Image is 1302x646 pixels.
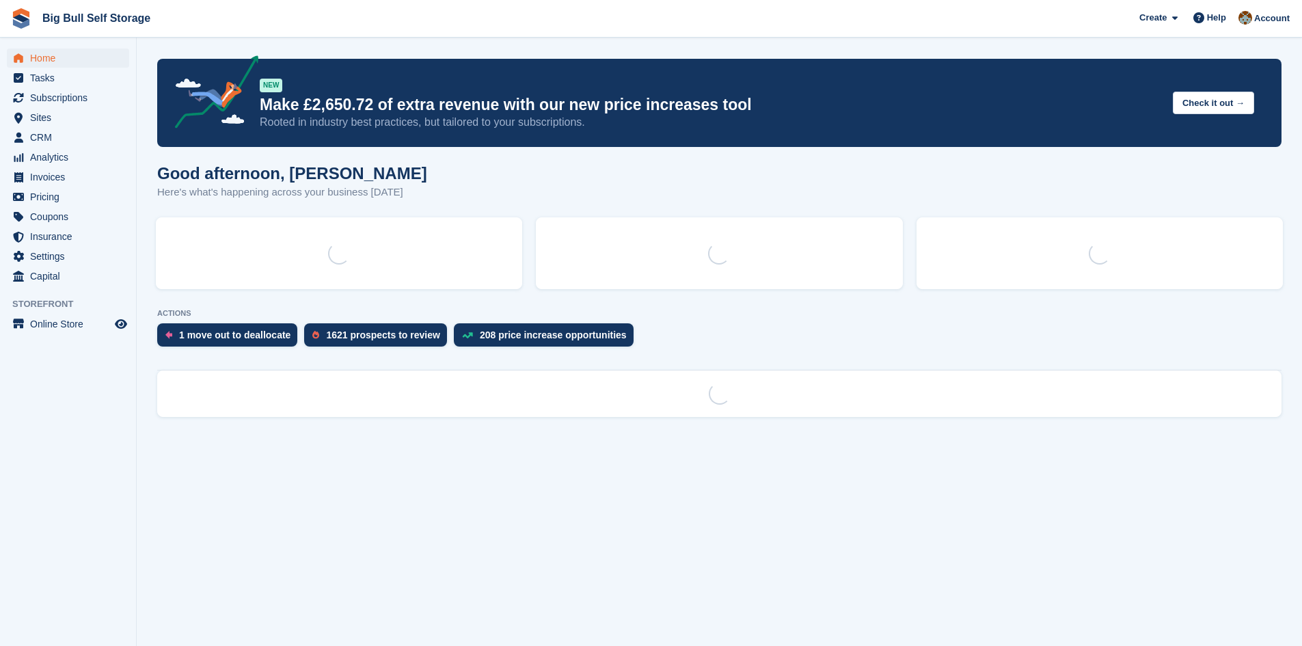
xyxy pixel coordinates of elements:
[1254,12,1290,25] span: Account
[7,167,129,187] a: menu
[7,247,129,266] a: menu
[1207,11,1226,25] span: Help
[30,187,112,206] span: Pricing
[113,316,129,332] a: Preview store
[30,128,112,147] span: CRM
[30,267,112,286] span: Capital
[7,207,129,226] a: menu
[163,55,259,133] img: price-adjustments-announcement-icon-8257ccfd72463d97f412b2fc003d46551f7dbcb40ab6d574587a9cd5c0d94...
[1238,11,1252,25] img: Mike Llewellen Palmer
[157,309,1281,318] p: ACTIONS
[30,49,112,68] span: Home
[1139,11,1167,25] span: Create
[7,148,129,167] a: menu
[312,331,319,339] img: prospect-51fa495bee0391a8d652442698ab0144808aea92771e9ea1ae160a38d050c398.svg
[304,323,454,353] a: 1621 prospects to review
[30,207,112,226] span: Coupons
[1173,92,1254,114] button: Check it out →
[7,314,129,334] a: menu
[157,185,427,200] p: Here's what's happening across your business [DATE]
[30,68,112,88] span: Tasks
[7,187,129,206] a: menu
[462,332,473,338] img: price_increase_opportunities-93ffe204e8149a01c8c9dc8f82e8f89637d9d84a8eef4429ea346261dce0b2c0.svg
[30,148,112,167] span: Analytics
[260,115,1162,130] p: Rooted in industry best practices, but tailored to your subscriptions.
[30,247,112,266] span: Settings
[7,68,129,88] a: menu
[30,227,112,246] span: Insurance
[30,314,112,334] span: Online Store
[7,227,129,246] a: menu
[326,329,440,340] div: 1621 prospects to review
[260,79,282,92] div: NEW
[37,7,156,29] a: Big Bull Self Storage
[30,167,112,187] span: Invoices
[260,95,1162,115] p: Make £2,650.72 of extra revenue with our new price increases tool
[157,164,427,183] h1: Good afternoon, [PERSON_NAME]
[30,108,112,127] span: Sites
[30,88,112,107] span: Subscriptions
[157,323,304,353] a: 1 move out to deallocate
[480,329,627,340] div: 208 price increase opportunities
[179,329,290,340] div: 1 move out to deallocate
[7,267,129,286] a: menu
[7,128,129,147] a: menu
[165,331,172,339] img: move_outs_to_deallocate_icon-f764333ba52eb49d3ac5e1228854f67142a1ed5810a6f6cc68b1a99e826820c5.svg
[7,88,129,107] a: menu
[454,323,640,353] a: 208 price increase opportunities
[12,297,136,311] span: Storefront
[7,108,129,127] a: menu
[7,49,129,68] a: menu
[11,8,31,29] img: stora-icon-8386f47178a22dfd0bd8f6a31ec36ba5ce8667c1dd55bd0f319d3a0aa187defe.svg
